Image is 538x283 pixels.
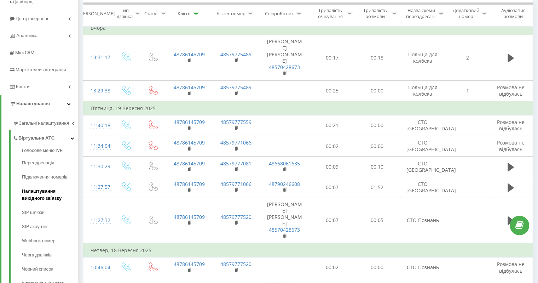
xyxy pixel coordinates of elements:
div: Тривалість очікування [316,7,345,19]
a: 48570428673 [269,64,300,70]
td: СТО [GEOGRAPHIC_DATA] [399,157,446,177]
div: Співробітник [265,10,294,16]
a: 48786145709 [174,51,205,58]
td: 00:07 [310,198,354,243]
td: 00:18 [354,35,399,80]
td: 00:00 [354,136,399,157]
a: 48579771066 [220,181,251,187]
span: Аналiтика [16,33,37,38]
a: 48579775489 [220,51,251,58]
span: SIP акаунти [22,223,47,230]
a: 48579771066 [220,139,251,146]
a: 48786145709 [174,84,205,91]
a: 48579775489 [220,84,251,91]
span: Розмова не відбулась [497,139,525,152]
td: [PERSON_NAME] [PERSON_NAME] [259,198,310,243]
a: 48786145709 [174,119,205,125]
a: 48579777559 [220,119,251,125]
td: П’ятниця, 19 Вересня 2025 [83,101,533,115]
span: Підключення номерів [22,174,68,181]
td: 00:10 [354,157,399,177]
div: 13:29:38 [91,84,105,98]
td: Четвер, 18 Вересня 2025 [83,243,533,257]
div: [PERSON_NAME] [79,10,115,16]
span: Webhook номер [22,237,56,244]
div: Тип дзвінка [117,7,133,19]
div: Аудіозапис розмови [496,7,531,19]
td: 00:00 [354,257,399,278]
div: 10:46:04 [91,261,105,274]
td: 00:00 [354,80,399,101]
td: 01:52 [354,177,399,198]
a: 48790246608 [269,181,300,187]
td: 00:07 [310,177,354,198]
td: Польща для колбека [399,80,446,101]
a: 48579777081 [220,160,251,167]
a: 48786145709 [174,139,205,146]
a: Віртуальна АТС [13,130,78,145]
span: Розмова не відбулась [497,261,525,274]
div: Статус [144,10,158,16]
span: Переадресація [22,159,54,166]
a: Підключення номерів [22,170,78,184]
a: SIP акаунти [22,220,78,234]
td: [PERSON_NAME] [PERSON_NAME] [259,35,310,80]
td: 00:25 [310,80,354,101]
td: СТО Познань [399,198,446,243]
a: 48668061635 [269,160,300,167]
a: Налаштування вихідного зв’язку [22,184,78,205]
td: 00:21 [310,115,354,136]
span: Розмова не відбулась [497,119,525,132]
span: Черга дзвінків [22,251,52,259]
div: 11:27:57 [91,180,105,194]
a: 48579777520 [220,261,251,267]
td: 00:17 [310,35,354,80]
td: СТО Познань [399,257,446,278]
a: Переадресація [22,156,78,170]
td: 00:09 [310,157,354,177]
td: 00:05 [354,198,399,243]
span: Центр звернень [16,16,50,21]
td: Польща для колбека [399,35,446,80]
span: Розмова не відбулась [497,84,525,97]
td: 00:02 [310,257,354,278]
span: Віртуальна АТС [18,135,54,142]
span: Налаштування вихідного зв’язку [22,188,74,202]
td: Вчора [83,21,533,35]
td: 00:00 [354,115,399,136]
div: 11:40:18 [91,119,105,132]
span: Загальні налаштування [19,120,69,127]
a: 48786145709 [174,261,205,267]
span: Налаштування [16,101,50,106]
span: Кошти [16,84,29,89]
div: Клієнт [178,10,191,16]
a: Webhook номер [22,234,78,248]
a: Чорний список [22,262,78,276]
a: 48786145709 [174,181,205,187]
a: Черга дзвінків [22,248,78,262]
td: СТО [GEOGRAPHIC_DATA] [399,177,446,198]
td: 00:02 [310,136,354,157]
span: Чорний список [22,266,53,273]
span: SIP шлюзи [22,209,45,216]
a: 48570428673 [269,226,300,233]
div: 11:34:04 [91,139,105,153]
td: 1 [446,80,489,101]
td: СТО [GEOGRAPHIC_DATA] [399,115,446,136]
a: Налаштування [1,95,78,112]
div: Бізнес номер [216,10,245,16]
a: 48579777520 [220,214,251,220]
a: 48786145709 [174,214,205,220]
a: Загальні налаштування [13,115,78,130]
td: 2 [446,35,489,80]
div: 11:27:32 [91,214,105,227]
a: SIP шлюзи [22,205,78,220]
div: 11:30:29 [91,160,105,174]
div: Назва схеми переадресації [406,7,436,19]
div: 13:31:17 [91,51,105,64]
span: Mini CRM [15,50,34,55]
a: Голосове меню IVR [22,147,78,156]
td: СТО [GEOGRAPHIC_DATA] [399,136,446,157]
div: Додатковий номер [452,7,479,19]
a: 48786145709 [174,160,205,167]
